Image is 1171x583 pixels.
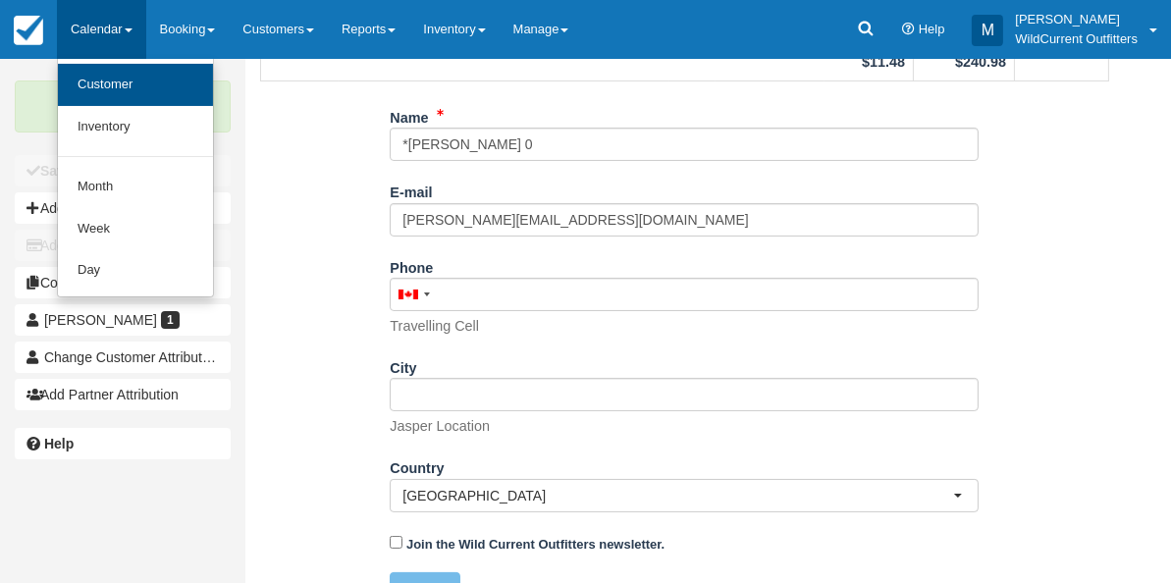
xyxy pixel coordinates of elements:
[40,163,73,179] b: Save
[57,59,214,297] ul: Calendar
[972,15,1003,46] div: M
[44,349,221,365] span: Change Customer Attribution
[15,230,231,261] button: Add Payment
[390,101,428,129] label: Name
[161,311,180,329] span: 1
[58,106,213,148] a: Inventory
[15,342,231,373] button: Change Customer Attribution
[402,486,953,505] span: [GEOGRAPHIC_DATA]
[15,379,231,410] button: Add Partner Attribution
[390,251,433,279] label: Phone
[862,54,905,70] strong: $11.48
[15,428,231,459] a: Help
[15,155,231,186] button: Save
[902,24,915,36] i: Help
[15,80,231,132] p: Updated!
[15,192,231,224] button: Add Item
[406,537,665,552] strong: Join the Wild Current Outfitters newsletter.
[391,279,436,310] div: Canada: +1
[14,16,43,45] img: checkfront-main-nav-mini-logo.png
[390,451,444,479] label: Country
[44,312,157,328] span: [PERSON_NAME]
[390,351,416,379] label: City
[15,267,231,298] button: Copy Booking
[390,176,432,203] label: E-mail
[390,536,402,549] input: Join the Wild Current Outfitters newsletter.
[390,316,479,337] p: Travelling Cell
[15,304,231,336] a: [PERSON_NAME] 1
[58,249,213,291] a: Day
[390,479,979,512] button: [GEOGRAPHIC_DATA]
[919,22,945,36] span: Help
[58,64,213,106] a: Customer
[390,416,490,437] p: Jasper Location
[44,436,74,451] b: Help
[1015,10,1138,29] p: [PERSON_NAME]
[955,54,1006,70] strong: $240.98
[58,208,213,250] a: Week
[58,166,213,208] a: Month
[1015,29,1138,49] p: WildCurrent Outfitters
